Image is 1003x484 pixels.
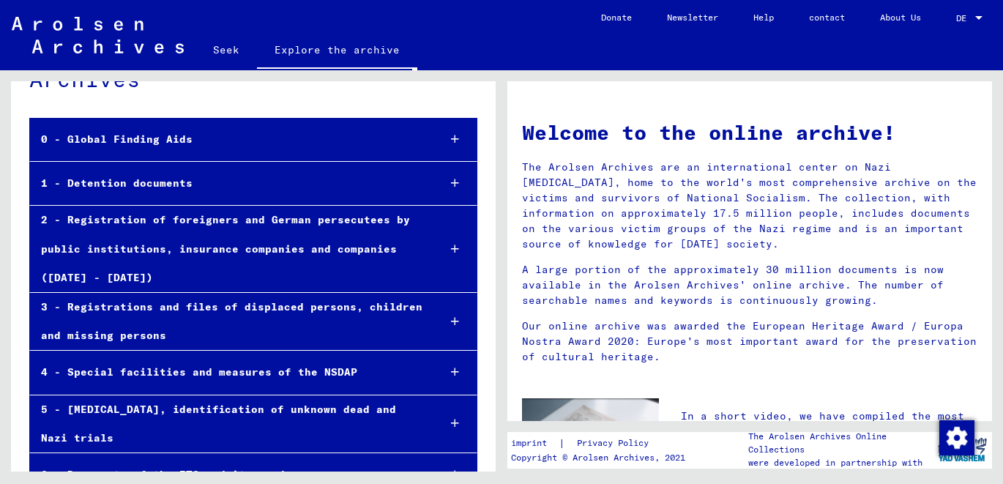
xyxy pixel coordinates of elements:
[257,32,417,70] a: Explore the archive
[559,436,565,450] font: |
[511,437,547,448] font: imprint
[667,12,718,23] font: Newsletter
[41,213,410,283] font: 2 - Registration of foreigners and German persecutees by public institutions, insurance companies...
[41,133,193,146] font: 0 - Global Finding Aids
[809,12,845,23] font: contact
[511,436,559,451] a: imprint
[12,17,184,53] img: Arolsen_neg.svg
[41,403,396,444] font: 5 - [MEDICAL_DATA], identification of unknown dead and Nazi trials
[577,437,649,448] font: Privacy Policy
[195,32,257,67] a: Seek
[956,12,966,23] font: DE
[880,12,921,23] font: About Us
[275,43,400,56] font: Explore the archive
[522,319,977,363] font: Our online archive was awarded the European Heritage Award / Europa Nostra Award 2020: Europe's m...
[681,409,964,453] font: In a short video, we have compiled the most important tips for searching the online archive.
[753,12,774,23] font: Help
[41,365,357,379] font: 4 - Special facilities and measures of the NSDAP
[522,119,895,145] font: Welcome to the online archive!
[939,420,974,455] img: Change consent
[522,263,944,307] font: A large portion of the approximately 30 million documents is now available in the Arolsen Archive...
[522,160,977,250] font: The Arolsen Archives are an international center on Nazi [MEDICAL_DATA], home to the world's most...
[511,452,685,463] font: Copyright © Arolsen Archives, 2021
[213,43,239,56] font: Seek
[601,12,632,23] font: Donate
[41,468,338,481] font: 6 - Documents of the ITS and its predecessors
[41,300,422,342] font: 3 - Registrations and files of displaced persons, children and missing persons
[935,431,990,468] img: yv_logo.png
[41,176,193,190] font: 1 - Detention documents
[565,436,666,451] a: Privacy Policy
[522,398,659,473] img: video.jpg
[748,457,922,468] font: were developed in partnership with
